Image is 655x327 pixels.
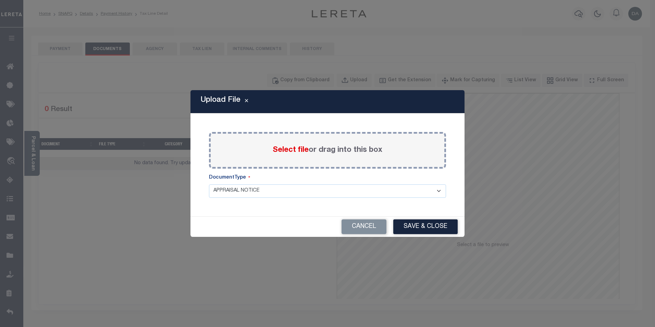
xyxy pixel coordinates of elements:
button: Close [240,98,252,106]
button: Save & Close [393,219,458,234]
span: Select file [273,146,309,154]
label: DocumentType [209,174,250,182]
label: or drag into this box [273,145,382,156]
button: Cancel [342,219,386,234]
h5: Upload File [201,96,240,105]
